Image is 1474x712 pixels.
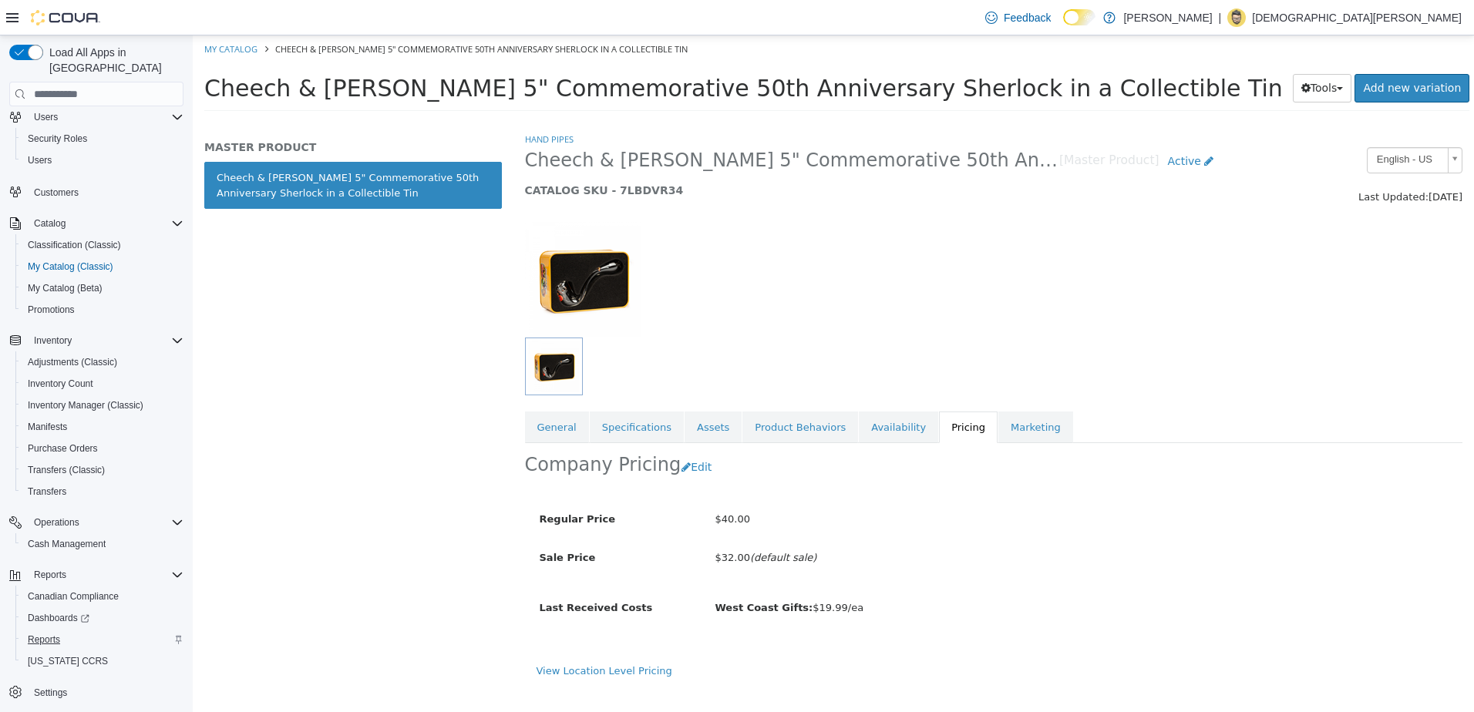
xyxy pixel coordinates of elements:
[15,438,190,459] button: Purchase Orders
[3,512,190,533] button: Operations
[15,351,190,373] button: Adjustments (Classic)
[22,374,183,393] span: Inventory Count
[28,133,87,145] span: Security Roles
[3,213,190,234] button: Catalog
[22,630,66,649] a: Reports
[34,516,79,529] span: Operations
[22,301,183,319] span: Promotions
[22,353,123,371] a: Adjustments (Classic)
[22,151,58,170] a: Users
[31,10,100,25] img: Cova
[344,630,480,641] a: View Location Level Pricing
[28,464,105,476] span: Transfers (Classic)
[1174,112,1270,138] a: English - US
[34,217,66,230] span: Catalog
[522,566,671,578] span: $19.99/ea
[332,148,1030,162] h5: CATALOG SKU - 7LBDVR34
[12,8,65,19] a: My Catalog
[1236,156,1270,167] span: [DATE]
[28,356,117,368] span: Adjustments (Classic)
[1227,8,1246,27] div: Christian Brown
[397,376,491,408] a: Specifications
[1252,8,1462,27] p: [DEMOGRAPHIC_DATA][PERSON_NAME]
[22,587,125,606] a: Canadian Compliance
[28,566,183,584] span: Reports
[332,113,867,137] span: Cheech & [PERSON_NAME] 5" Commemorative 50th Anniversary Sherlock in a Collectible Tin
[22,609,96,627] a: Dashboards
[28,214,72,233] button: Catalog
[28,214,183,233] span: Catalog
[28,399,143,411] span: Inventory Manager (Classic)
[22,418,73,436] a: Manifests
[488,418,527,446] button: Edit
[22,439,183,458] span: Purchase Orders
[34,186,79,199] span: Customers
[15,234,190,256] button: Classification (Classic)
[22,652,114,670] a: [US_STATE] CCRS
[22,482,183,501] span: Transfers
[522,566,620,578] b: West Coast Gifts:
[28,513,86,532] button: Operations
[22,630,183,649] span: Reports
[22,482,72,501] a: Transfers
[1166,156,1236,167] span: Last Updated:
[15,586,190,607] button: Canadian Compliance
[967,112,1030,140] a: Active
[34,334,72,347] span: Inventory
[28,239,121,251] span: Classification (Classic)
[666,376,745,408] a: Availability
[28,182,183,201] span: Customers
[43,45,183,76] span: Load All Apps in [GEOGRAPHIC_DATA]
[28,108,64,126] button: Users
[34,569,66,581] span: Reports
[28,282,103,294] span: My Catalog (Beta)
[522,516,624,528] span: $32.00
[15,416,190,438] button: Manifests
[82,8,495,19] span: Cheech & [PERSON_NAME] 5" Commemorative 50th Anniversary Sherlock in a Collectible Tin
[28,683,73,702] a: Settings
[28,154,52,166] span: Users
[28,683,183,702] span: Settings
[22,279,183,297] span: My Catalog (Beta)
[28,612,89,624] span: Dashboards
[22,257,183,276] span: My Catalog (Classic)
[347,566,460,578] span: Last Received Costs
[28,108,183,126] span: Users
[15,533,190,555] button: Cash Management
[22,151,183,170] span: Users
[28,513,183,532] span: Operations
[1063,25,1064,26] span: Dark Mode
[22,236,127,254] a: Classification (Classic)
[22,461,111,479] a: Transfers (Classic)
[22,129,93,148] a: Security Roles
[34,111,58,123] span: Users
[28,590,119,603] span: Canadian Compliance
[22,396,183,415] span: Inventory Manager (Classic)
[332,186,448,302] img: 150
[12,105,309,119] h5: MASTER PRODUCT
[22,652,183,670] span: Washington CCRS
[15,277,190,299] button: My Catalog (Beta)
[22,461,183,479] span: Transfers (Classic)
[15,149,190,171] button: Users
[22,279,109,297] a: My Catalog (Beta)
[3,330,190,351] button: Inventory
[347,478,422,489] span: Regular Price
[15,607,190,629] a: Dashboards
[34,687,67,699] span: Settings
[15,395,190,416] button: Inventory Manager (Classic)
[15,459,190,481] button: Transfers (Classic)
[28,485,66,498] span: Transfers
[22,535,183,553] span: Cash Management
[22,587,183,606] span: Canadian Compliance
[3,180,190,203] button: Customers
[22,374,99,393] a: Inventory Count
[1175,113,1249,136] span: English - US
[28,331,78,350] button: Inventory
[28,331,183,350] span: Inventory
[1100,39,1159,67] button: Tools
[22,418,183,436] span: Manifests
[28,378,93,390] span: Inventory Count
[28,260,113,273] span: My Catalog (Classic)
[1123,8,1212,27] p: [PERSON_NAME]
